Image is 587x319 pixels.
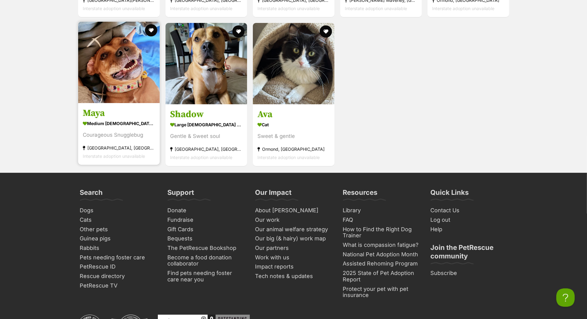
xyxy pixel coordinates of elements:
[257,132,330,140] div: Sweet & gentle
[428,225,510,234] a: Help
[257,6,320,11] span: Interstate adoption unavailable
[341,284,422,300] a: Protect your pet with pet insurance
[428,215,510,225] a: Log out
[83,144,155,152] div: [GEOGRAPHIC_DATA], [GEOGRAPHIC_DATA]
[78,243,159,253] a: Rabbits
[165,234,247,243] a: Bequests
[78,22,160,103] img: Maya
[78,281,159,291] a: PetRescue TV
[165,243,247,253] a: The PetRescue Bookshop
[80,188,103,200] h3: Search
[341,269,422,284] a: 2025 State of Pet Adoption Report
[257,145,330,153] div: Ormond, [GEOGRAPHIC_DATA]
[253,104,334,166] a: Ava Cat Sweet & gentle Ormond, [GEOGRAPHIC_DATA] Interstate adoption unavailable favourite
[83,119,155,128] div: medium [DEMOGRAPHIC_DATA] Dog
[168,188,194,200] h3: Support
[341,215,422,225] a: FAQ
[253,234,334,243] a: Our big (& hairy) work map
[257,155,320,160] span: Interstate adoption unavailable
[83,131,155,139] div: Courageous Snugglebug
[253,215,334,225] a: Our work
[341,225,422,240] a: How to Find the Right Dog Trainer
[78,225,159,234] a: Other pets
[257,109,330,120] h3: Ava
[170,155,232,160] span: Interstate adoption unavailable
[83,107,155,119] h3: Maya
[341,250,422,259] a: National Pet Adoption Month
[232,25,245,38] button: favourite
[341,259,422,269] a: Assisted Rehoming Program
[78,206,159,215] a: Dogs
[165,225,247,234] a: Gift Cards
[166,23,247,104] img: Shadow
[78,272,159,281] a: Rescue directory
[341,206,422,215] a: Library
[83,154,145,159] span: Interstate adoption unavailable
[431,243,507,264] h3: Join the PetRescue community
[78,215,159,225] a: Cats
[253,243,334,253] a: Our partners
[78,234,159,243] a: Guinea pigs
[343,188,378,200] h3: Resources
[255,188,292,200] h3: Our Impact
[166,104,247,166] a: Shadow large [DEMOGRAPHIC_DATA] Dog Gentle & Sweet soul [GEOGRAPHIC_DATA], [GEOGRAPHIC_DATA] Inte...
[170,145,242,153] div: [GEOGRAPHIC_DATA], [GEOGRAPHIC_DATA]
[78,103,160,165] a: Maya medium [DEMOGRAPHIC_DATA] Dog Courageous Snugglebug [GEOGRAPHIC_DATA], [GEOGRAPHIC_DATA] Int...
[253,253,334,262] a: Work with us
[165,253,247,269] a: Become a food donation collaborator
[428,269,510,278] a: Subscribe
[253,262,334,272] a: Impact reports
[253,225,334,234] a: Our animal welfare strategy
[170,6,232,11] span: Interstate adoption unavailable
[253,23,334,104] img: Ava
[170,120,242,129] div: large [DEMOGRAPHIC_DATA] Dog
[253,272,334,281] a: Tech notes & updates
[170,109,242,120] h3: Shadow
[165,269,247,284] a: Find pets needing foster care near you
[428,206,510,215] a: Contact Us
[253,206,334,215] a: About [PERSON_NAME]
[145,24,157,36] button: favourite
[431,188,469,200] h3: Quick Links
[165,206,247,215] a: Donate
[556,288,575,307] iframe: Help Scout Beacon - Open
[345,6,407,11] span: Interstate adoption unavailable
[83,6,145,11] span: Interstate adoption unavailable
[432,6,494,11] span: Interstate adoption unavailable
[257,120,330,129] div: Cat
[78,253,159,262] a: Pets needing foster care
[341,240,422,250] a: What is compassion fatigue?
[165,215,247,225] a: Fundraise
[170,132,242,140] div: Gentle & Sweet soul
[78,262,159,272] a: PetRescue ID
[320,25,332,38] button: favourite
